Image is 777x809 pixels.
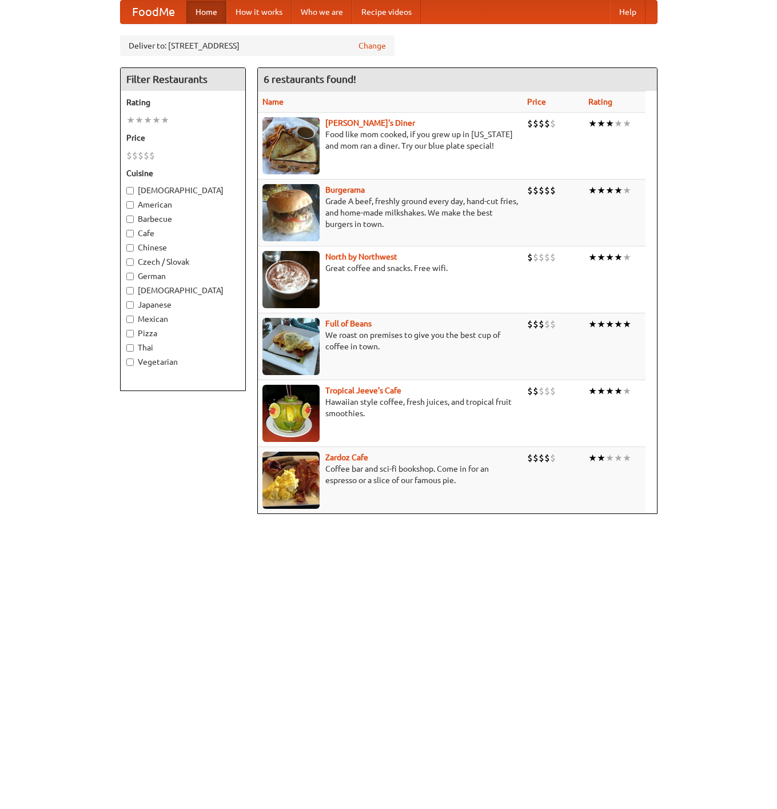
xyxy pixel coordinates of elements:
[126,344,134,352] input: Thai
[126,256,240,268] label: Czech / Slovak
[262,262,518,274] p: Great coffee and snacks. Free wifi.
[597,318,605,330] li: ★
[126,228,240,239] label: Cafe
[262,385,320,442] img: jeeves.jpg
[605,184,614,197] li: ★
[262,463,518,486] p: Coffee bar and sci-fi bookshop. Come in for an espresso or a slice of our famous pie.
[550,117,556,130] li: $
[544,184,550,197] li: $
[533,385,539,397] li: $
[588,117,597,130] li: ★
[126,285,240,296] label: [DEMOGRAPHIC_DATA]
[527,318,533,330] li: $
[161,114,169,126] li: ★
[614,385,623,397] li: ★
[588,318,597,330] li: ★
[325,118,415,127] a: [PERSON_NAME]'s Diner
[126,301,134,309] input: Japanese
[126,185,240,196] label: [DEMOGRAPHIC_DATA]
[597,452,605,464] li: ★
[226,1,292,23] a: How it works
[623,385,631,397] li: ★
[121,68,245,91] h4: Filter Restaurants
[126,187,134,194] input: [DEMOGRAPHIC_DATA]
[262,97,284,106] a: Name
[539,318,544,330] li: $
[262,129,518,152] p: Food like mom cooked, if you grew up in [US_STATE] and mom ran a diner. Try our blue plate special!
[614,318,623,330] li: ★
[262,318,320,375] img: beans.jpg
[126,132,240,144] h5: Price
[262,184,320,241] img: burgerama.jpg
[352,1,421,23] a: Recipe videos
[597,385,605,397] li: ★
[544,318,550,330] li: $
[126,299,240,310] label: Japanese
[126,287,134,294] input: [DEMOGRAPHIC_DATA]
[262,396,518,419] p: Hawaiian style coffee, fresh juices, and tropical fruit smoothies.
[544,452,550,464] li: $
[539,184,544,197] li: $
[152,114,161,126] li: ★
[623,117,631,130] li: ★
[527,117,533,130] li: $
[539,251,544,264] li: $
[614,251,623,264] li: ★
[605,117,614,130] li: ★
[623,318,631,330] li: ★
[262,117,320,174] img: sallys.jpg
[544,117,550,130] li: $
[325,319,372,328] a: Full of Beans
[149,149,155,162] li: $
[550,251,556,264] li: $
[533,318,539,330] li: $
[126,242,240,253] label: Chinese
[292,1,352,23] a: Who we are
[527,385,533,397] li: $
[605,251,614,264] li: ★
[126,168,240,179] h5: Cuisine
[325,185,365,194] a: Burgerama
[605,452,614,464] li: ★
[539,452,544,464] li: $
[126,244,134,252] input: Chinese
[325,453,368,462] a: Zardoz Cafe
[597,117,605,130] li: ★
[262,196,518,230] p: Grade A beef, freshly ground every day, hand-cut fries, and home-made milkshakes. We make the bes...
[614,117,623,130] li: ★
[186,1,226,23] a: Home
[126,201,134,209] input: American
[144,114,152,126] li: ★
[610,1,645,23] a: Help
[126,97,240,108] h5: Rating
[121,1,186,23] a: FoodMe
[550,184,556,197] li: $
[614,452,623,464] li: ★
[135,114,144,126] li: ★
[614,184,623,197] li: ★
[126,356,240,368] label: Vegetarian
[126,342,240,353] label: Thai
[605,385,614,397] li: ★
[126,114,135,126] li: ★
[588,184,597,197] li: ★
[544,251,550,264] li: $
[126,216,134,223] input: Barbecue
[358,40,386,51] a: Change
[588,452,597,464] li: ★
[550,385,556,397] li: $
[126,316,134,323] input: Mexican
[533,117,539,130] li: $
[325,386,401,395] a: Tropical Jeeve's Cafe
[597,251,605,264] li: ★
[605,318,614,330] li: ★
[539,385,544,397] li: $
[533,452,539,464] li: $
[550,318,556,330] li: $
[138,149,144,162] li: $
